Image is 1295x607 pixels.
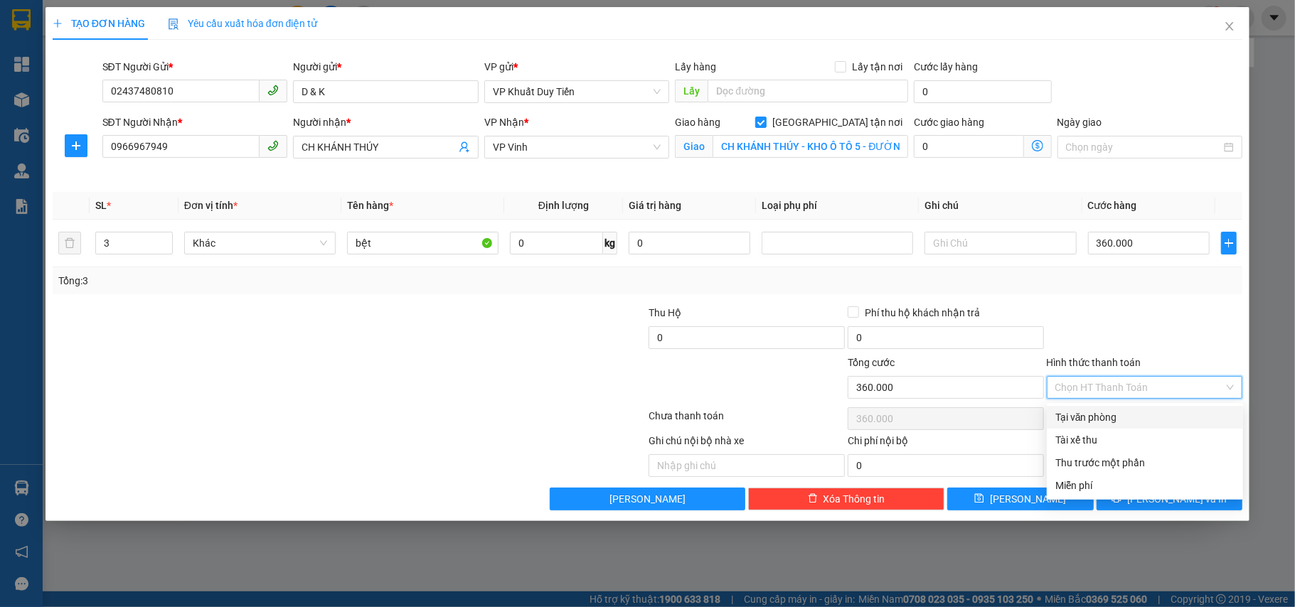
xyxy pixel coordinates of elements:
[748,488,944,510] button: deleteXóa Thông tin
[708,80,908,102] input: Dọc đường
[647,408,846,433] div: Chưa thanh toán
[133,35,595,53] li: [PERSON_NAME], [PERSON_NAME]
[914,80,1051,103] input: Cước lấy hàng
[293,114,479,130] div: Người nhận
[1066,139,1222,155] input: Ngày giao
[649,307,681,318] span: Thu Hộ
[846,59,908,75] span: Lấy tận nơi
[168,18,318,29] span: Yêu cầu xuất hóa đơn điện tử
[974,493,984,505] span: save
[767,114,908,130] span: [GEOGRAPHIC_DATA] tận nơi
[484,117,524,128] span: VP Nhận
[538,200,589,211] span: Định lượng
[347,200,393,211] span: Tên hàng
[53,18,63,28] span: plus
[1032,140,1043,151] span: dollar-circle
[267,85,279,96] span: phone
[1222,237,1236,249] span: plus
[609,491,686,507] span: [PERSON_NAME]
[184,200,238,211] span: Đơn vị tính
[493,136,661,158] span: VP Vinh
[484,59,670,75] div: VP gửi
[58,232,81,254] button: delete
[1221,232,1237,254] button: plus
[1047,357,1141,368] label: Hình thức thanh toán
[102,114,288,130] div: SĐT Người Nhận
[550,488,746,510] button: [PERSON_NAME]
[293,59,479,75] div: Người gửi
[102,59,288,75] div: SĐT Người Gửi
[848,357,895,368] span: Tổng cước
[1210,7,1249,47] button: Close
[53,18,145,29] span: TẠO ĐƠN HÀNG
[675,135,713,158] span: Giao
[459,141,470,153] span: user-add
[168,18,179,30] img: icon
[193,232,327,254] span: Khác
[919,192,1082,220] th: Ghi chú
[848,433,1044,454] div: Chi phí nội bộ
[914,61,978,72] label: Cước lấy hàng
[603,232,617,254] span: kg
[924,232,1076,254] input: Ghi Chú
[914,117,984,128] label: Cước giao hàng
[133,53,595,70] li: Hotline: 02386655777, 02462925925, 0944789456
[1224,21,1235,32] span: close
[1055,478,1235,493] div: Miễn phí
[649,454,845,477] input: Nhập ghi chú
[18,18,89,89] img: logo.jpg
[990,491,1066,507] span: [PERSON_NAME]
[1088,200,1137,211] span: Cước hàng
[859,305,986,321] span: Phí thu hộ khách nhận trả
[629,232,750,254] input: 0
[1055,409,1235,425] div: Tại văn phòng
[947,488,1094,510] button: save[PERSON_NAME]
[756,192,919,220] th: Loại phụ phí
[65,134,87,157] button: plus
[649,433,845,454] div: Ghi chú nội bộ nhà xe
[808,493,818,505] span: delete
[1055,455,1235,471] div: Thu trước một phần
[95,200,107,211] span: SL
[713,135,908,158] input: Giao tận nơi
[65,140,87,151] span: plus
[347,232,499,254] input: VD: Bàn, Ghế
[675,117,720,128] span: Giao hàng
[1057,117,1102,128] label: Ngày giao
[18,103,230,127] b: GỬI : VP Khuất Duy Tiến
[58,273,501,289] div: Tổng: 3
[267,140,279,151] span: phone
[629,200,681,211] span: Giá trị hàng
[914,135,1023,158] input: Cước giao hàng
[1055,432,1235,448] div: Tài xế thu
[824,491,885,507] span: Xóa Thông tin
[675,80,708,102] span: Lấy
[675,61,716,72] span: Lấy hàng
[493,81,661,102] span: VP Khuất Duy Tiến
